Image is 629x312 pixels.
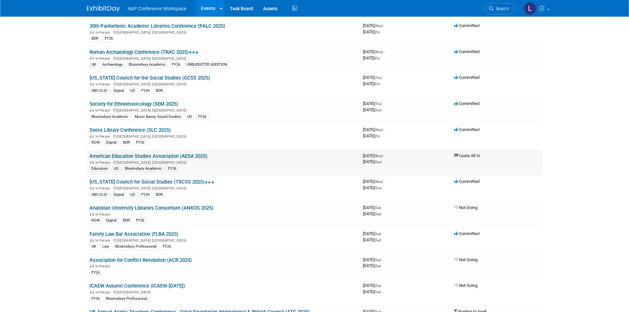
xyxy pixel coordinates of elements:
[374,290,381,294] span: (Sat)
[363,237,381,242] span: [DATE]
[363,153,385,158] span: [DATE]
[89,23,225,29] a: 30th Panhellenic Academic Libraries Conference (PALC 2025)
[95,212,112,217] span: In-Person
[383,75,384,80] span: -
[374,56,380,60] span: (Fri)
[100,62,124,68] div: Archaeology
[89,49,198,55] a: Roman Archaeology Conference (TRAC 2025)
[363,49,385,54] span: [DATE]
[363,29,380,34] span: [DATE]
[382,283,383,288] span: -
[374,102,382,106] span: (Thu)
[89,218,102,224] div: ROW
[89,192,109,198] div: ABC-CLIO
[139,88,152,94] div: FY26
[170,62,182,68] div: FY26
[90,238,94,242] img: In-Person Event
[374,264,381,268] span: (Sat)
[89,29,358,35] div: [GEOGRAPHIC_DATA], [GEOGRAPHIC_DATA]
[89,127,171,133] a: Swiss Library Conference (SLC 2025)
[485,3,515,15] a: Search
[89,107,358,113] div: [GEOGRAPHIC_DATA], [GEOGRAPHIC_DATA]
[454,257,477,262] span: Not Going
[374,108,382,112] span: (Sun)
[89,237,358,243] div: [GEOGRAPHIC_DATA], [GEOGRAPHIC_DATA]
[95,160,112,165] span: In-Person
[134,218,146,224] div: FY26
[454,205,477,210] span: Not Going
[363,127,385,132] span: [DATE]
[89,88,109,94] div: ABC-CLIO
[90,160,94,164] img: In-Person Event
[363,133,380,138] span: [DATE]
[154,192,165,198] div: BDR
[374,160,382,164] span: (Sun)
[383,101,384,106] span: -
[123,166,164,172] div: Bloomsbury Academic
[89,296,102,302] div: FY26
[374,134,380,138] span: (Fri)
[89,159,358,165] div: [GEOGRAPHIC_DATA], [GEOGRAPHIC_DATA]
[374,30,380,34] span: (Fri)
[89,101,178,107] a: Society for Ethnomusicology (SEM 2025)
[90,82,94,86] img: In-Person Event
[89,289,358,295] div: [GEOGRAPHIC_DATA]
[128,6,187,11] span: A&P Conference Workspace
[89,62,98,68] div: UK
[384,179,385,184] span: -
[95,56,112,61] span: In-Person
[363,205,383,210] span: [DATE]
[95,134,112,139] span: In-Person
[374,76,382,80] span: (Thu)
[104,218,119,224] div: Digital
[374,154,383,158] span: (Wed)
[90,186,94,190] img: In-Person Event
[374,180,383,184] span: (Wed)
[363,75,384,80] span: [DATE]
[95,264,112,268] span: In-Person
[363,283,383,288] span: [DATE]
[454,23,479,28] span: Committed
[89,179,214,185] a: [US_STATE] Council for Social Studies (TXCSS 2025)
[363,179,385,184] span: [DATE]
[95,30,112,35] span: In-Person
[374,212,381,216] span: (Sat)
[154,88,165,94] div: BDR
[374,238,381,242] span: (Sat)
[127,62,168,68] div: Bloomsbury Academic
[90,134,94,138] img: In-Person Event
[89,36,100,42] div: BDR
[95,290,112,295] span: In-Person
[374,258,381,262] span: (Sat)
[133,114,183,120] div: Music &amp; Sound Studies
[90,212,94,216] img: In-Person Event
[363,231,383,236] span: [DATE]
[89,283,185,289] a: ICAEW Autumn Conference (ICAEW-[DATE])
[374,82,380,86] span: (Fri)
[89,114,130,120] div: Bloomsbury Academic
[104,296,149,302] div: Bloomsbury Professional
[89,166,110,172] div: Education
[128,88,137,94] div: US
[363,159,382,164] span: [DATE]
[382,257,383,262] span: -
[454,153,480,158] span: Costs All In
[363,23,385,28] span: [DATE]
[363,101,384,106] span: [DATE]
[382,205,383,210] span: -
[363,257,383,262] span: [DATE]
[95,238,112,243] span: In-Person
[454,75,479,80] span: Committed
[454,101,479,106] span: Committed
[363,289,381,294] span: [DATE]
[112,88,126,94] div: Digital
[89,133,358,139] div: [GEOGRAPHIC_DATA], [GEOGRAPHIC_DATA]
[104,140,119,146] div: Digital
[363,263,381,268] span: [DATE]
[95,82,112,87] span: In-Person
[89,205,213,211] a: Anatolian University Libraries Consortium (ANKOS 2025)
[89,140,102,146] div: ROW
[196,114,208,120] div: FY26
[89,81,358,87] div: [GEOGRAPHIC_DATA], [GEOGRAPHIC_DATA]
[374,232,381,236] span: (Sat)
